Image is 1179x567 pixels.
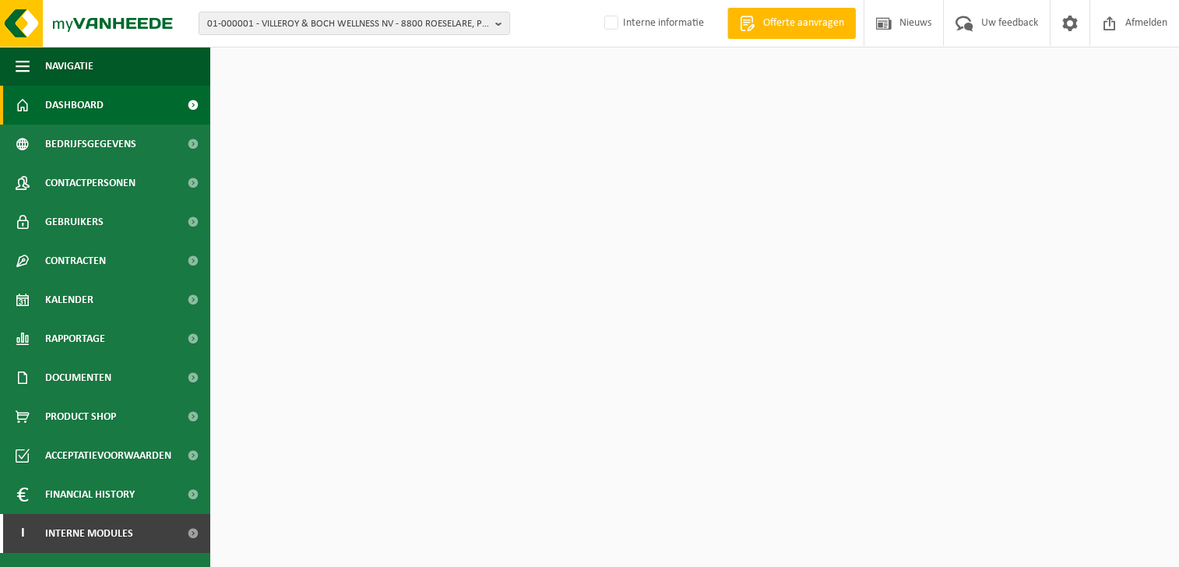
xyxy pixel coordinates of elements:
[199,12,510,35] button: 01-000001 - VILLEROY & BOCH WELLNESS NV - 8800 ROESELARE, POPULIERSTRAAT 1
[45,241,106,280] span: Contracten
[45,319,105,358] span: Rapportage
[45,436,171,475] span: Acceptatievoorwaarden
[45,47,93,86] span: Navigatie
[45,475,135,514] span: Financial History
[727,8,856,39] a: Offerte aanvragen
[45,280,93,319] span: Kalender
[45,514,133,553] span: Interne modules
[45,125,136,164] span: Bedrijfsgegevens
[16,514,30,553] span: I
[45,397,116,436] span: Product Shop
[45,358,111,397] span: Documenten
[45,164,135,202] span: Contactpersonen
[45,86,104,125] span: Dashboard
[45,202,104,241] span: Gebruikers
[207,12,489,36] span: 01-000001 - VILLEROY & BOCH WELLNESS NV - 8800 ROESELARE, POPULIERSTRAAT 1
[759,16,848,31] span: Offerte aanvragen
[601,12,704,35] label: Interne informatie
